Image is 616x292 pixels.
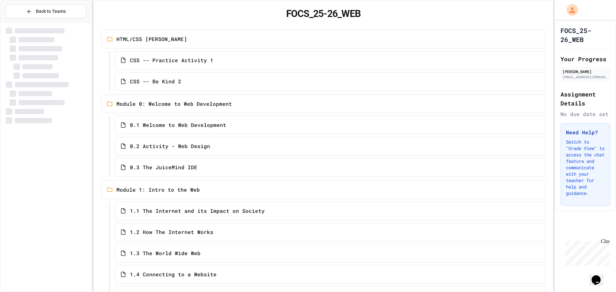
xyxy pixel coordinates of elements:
div: [EMAIL_ADDRESS][DOMAIN_NAME] [562,75,608,79]
a: CSS -- Practice Activity 1 [115,51,545,70]
a: 1.2 How The Internet Works [115,223,545,241]
span: 1.1 The Internet and its Impact on Society [130,207,265,215]
p: Switch to "Grade View" to access the chat feature and communicate with your teacher for help and ... [566,139,605,196]
a: 1.1 The Internet and its Impact on Society [115,202,545,220]
a: 0.1 Welcome to Web Development [115,116,545,134]
span: 0.2 Activity - Web Design [130,142,210,150]
span: HTML/CSS [PERSON_NAME] [116,35,187,43]
h2: Your Progress [560,54,610,63]
a: 0.3 The JuiceMind IDE [115,158,545,177]
h1: FOCS_25-26_WEB [560,26,610,44]
span: 0.1 Welcome to Web Development [130,121,226,129]
h1: FOCS_25-26_WEB [101,8,545,20]
a: 1.4 Connecting to a Website [115,265,545,284]
div: No due date set [560,110,610,118]
div: My Account [560,3,580,17]
a: 1.3 The World Wide Web [115,244,545,263]
span: Module 0: Welcome to Web Development [116,100,232,108]
span: Back to Teams [36,8,66,15]
span: 1.2 How The Internet Works [130,228,213,236]
span: CSS -- Practice Activity 1 [130,56,213,64]
div: Chat with us now!Close [3,3,44,41]
iframe: chat widget [589,266,610,286]
button: Back to Teams [6,4,86,18]
span: 1.3 The World Wide Web [130,249,201,257]
a: CSS -- Be Kind 2 [115,72,545,91]
h3: Need Help? [566,129,605,136]
h2: Assignment Details [560,90,610,108]
span: 0.3 The JuiceMind IDE [130,163,197,171]
iframe: chat widget [563,238,610,266]
span: 1.4 Connecting to a Website [130,271,217,278]
div: [PERSON_NAME] [562,69,608,74]
span: Module 1: Intro to the Web [116,186,200,194]
a: 0.2 Activity - Web Design [115,137,545,155]
span: CSS -- Be Kind 2 [130,78,181,85]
